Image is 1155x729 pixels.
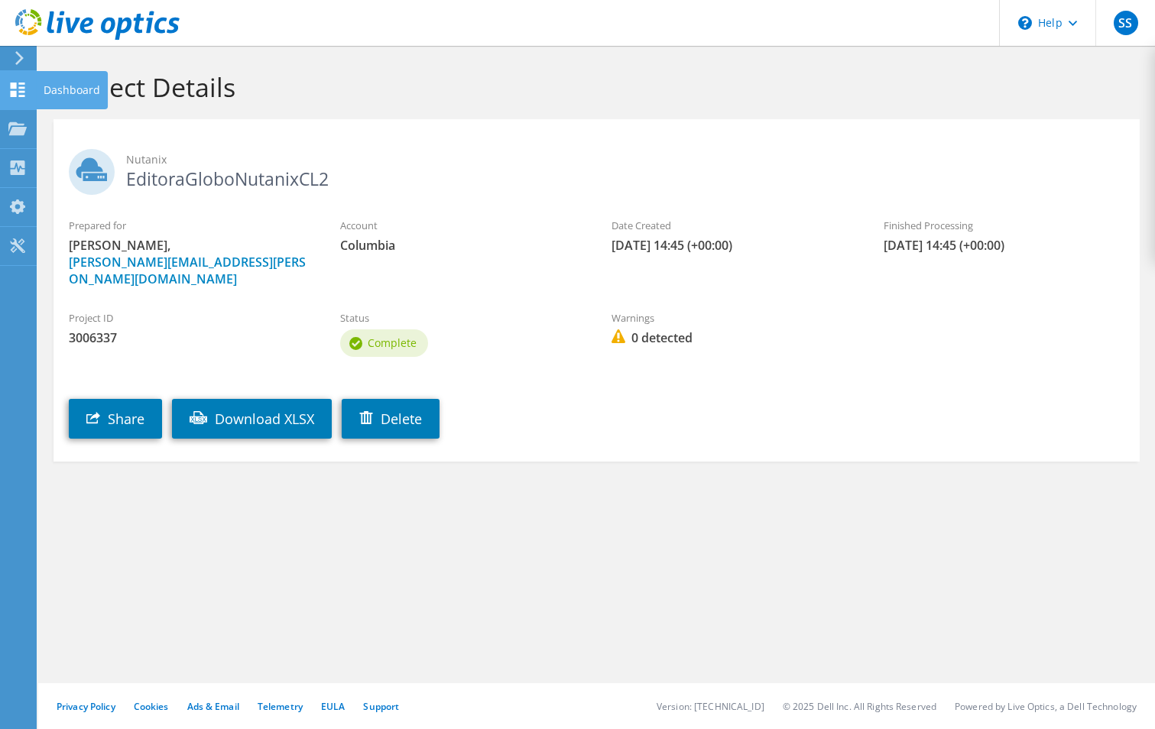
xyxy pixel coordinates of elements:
a: Telemetry [258,700,303,713]
span: [PERSON_NAME], [69,237,310,287]
label: Project ID [69,310,310,326]
span: 3006337 [69,329,310,346]
svg: \n [1018,16,1032,30]
a: Ads & Email [187,700,239,713]
span: [DATE] 14:45 (+00:00) [884,237,1124,254]
a: Download XLSX [172,399,332,439]
li: © 2025 Dell Inc. All Rights Reserved [783,700,936,713]
label: Account [340,218,581,233]
label: Warnings [612,310,852,326]
span: Columbia [340,237,581,254]
a: [PERSON_NAME][EMAIL_ADDRESS][PERSON_NAME][DOMAIN_NAME] [69,254,306,287]
label: Status [340,310,581,326]
span: Complete [368,335,417,350]
a: Support [363,700,399,713]
span: Nutanix [126,151,1124,168]
div: Dashboard [36,71,108,109]
a: Cookies [134,700,169,713]
li: Powered by Live Optics, a Dell Technology [955,700,1137,713]
li: Version: [TECHNICAL_ID] [657,700,764,713]
label: Finished Processing [884,218,1124,233]
h1: Project Details [61,71,1124,103]
label: Prepared for [69,218,310,233]
h2: EditoraGloboNutanixCL2 [69,149,1124,187]
span: [DATE] 14:45 (+00:00) [612,237,852,254]
a: Privacy Policy [57,700,115,713]
span: 0 detected [612,329,852,346]
a: Delete [342,399,440,439]
span: SS [1114,11,1138,35]
a: EULA [321,700,345,713]
a: Share [69,399,162,439]
label: Date Created [612,218,852,233]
